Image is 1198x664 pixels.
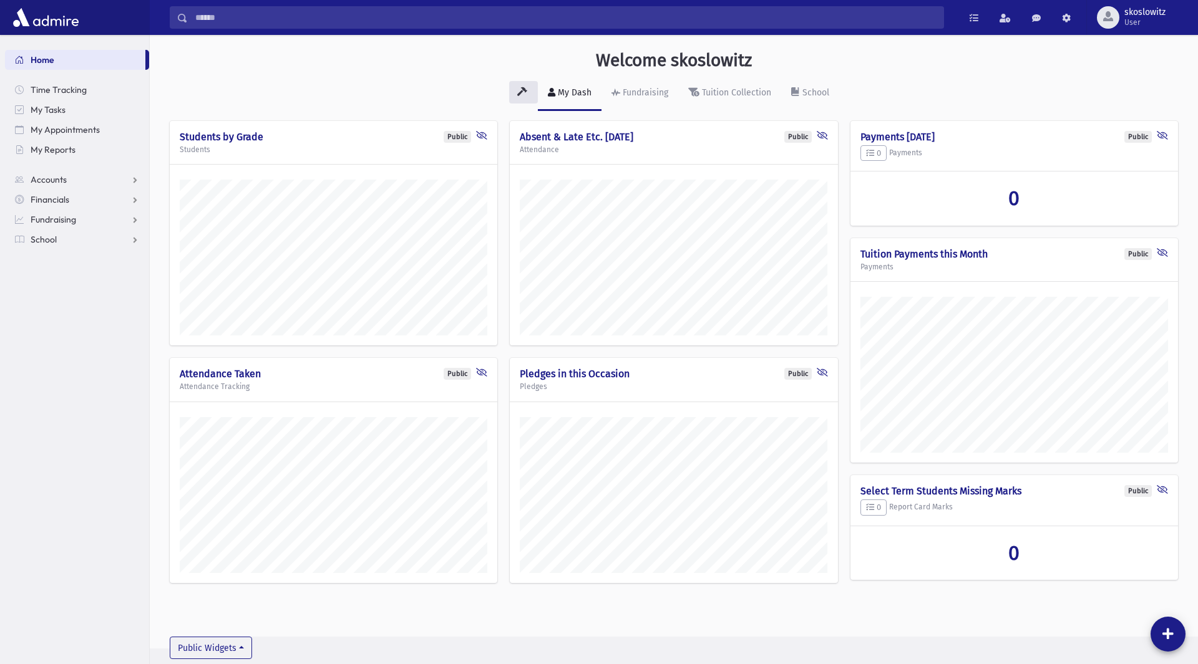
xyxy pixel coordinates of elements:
div: © 2025 - [170,635,1178,648]
h4: Payments [DATE] [860,131,1168,143]
button: 0 [860,145,887,161]
h4: Pledges in this Occasion [520,368,827,380]
h5: Report Card Marks [860,499,1168,516]
a: Time Tracking [5,80,149,100]
h4: Students by Grade [180,131,487,143]
div: Public [1124,485,1152,497]
div: School [800,87,829,98]
span: skoslowitz [1124,7,1166,17]
span: 0 [1008,541,1020,565]
a: Accounts [5,170,149,190]
span: My Tasks [31,104,66,115]
h5: Attendance [520,145,827,154]
a: Fundraising [601,76,678,111]
a: My Dash [538,76,601,111]
div: Fundraising [620,87,668,98]
h4: Select Term Students Missing Marks [860,485,1168,497]
h5: Payments [860,262,1168,271]
span: 0 [866,148,881,158]
div: My Dash [555,87,592,98]
span: Home [31,54,54,65]
a: My Reports [5,140,149,160]
h4: Attendance Taken [180,368,487,380]
a: Financials [5,190,149,209]
a: My Tasks [5,100,149,120]
span: Financials [31,194,69,205]
a: My Appointments [5,120,149,140]
span: School [31,234,57,245]
a: Fundraising [5,209,149,229]
h4: Tuition Payments this Month [860,248,1168,260]
button: Public Widgets [170,637,252,659]
span: My Appointments [31,124,100,135]
a: School [781,76,839,111]
span: Accounts [31,174,67,185]
div: Public [444,131,471,143]
h5: Students [180,145,487,154]
a: 0 [860,541,1168,565]
span: My Reports [31,144,75,155]
img: AdmirePro [10,5,82,30]
h3: Welcome skoslowitz [596,50,752,71]
h4: Absent & Late Etc. [DATE] [520,131,827,143]
div: Public [784,368,812,380]
span: User [1124,17,1166,27]
h5: Payments [860,145,1168,161]
a: Tuition Collection [678,76,781,111]
a: Home [5,50,145,70]
div: Public [1124,248,1152,260]
h5: Attendance Tracking [180,382,487,391]
input: Search [188,6,943,29]
h5: Pledges [520,382,827,391]
div: Public [1124,131,1152,143]
span: Time Tracking [31,84,87,95]
a: School [5,229,149,249]
span: 0 [1008,186,1020,210]
a: 0 [860,186,1168,210]
div: Public [784,131,812,143]
div: Tuition Collection [699,87,771,98]
span: 0 [866,503,881,512]
button: 0 [860,499,887,516]
span: Fundraising [31,214,76,225]
div: Public [444,368,471,380]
